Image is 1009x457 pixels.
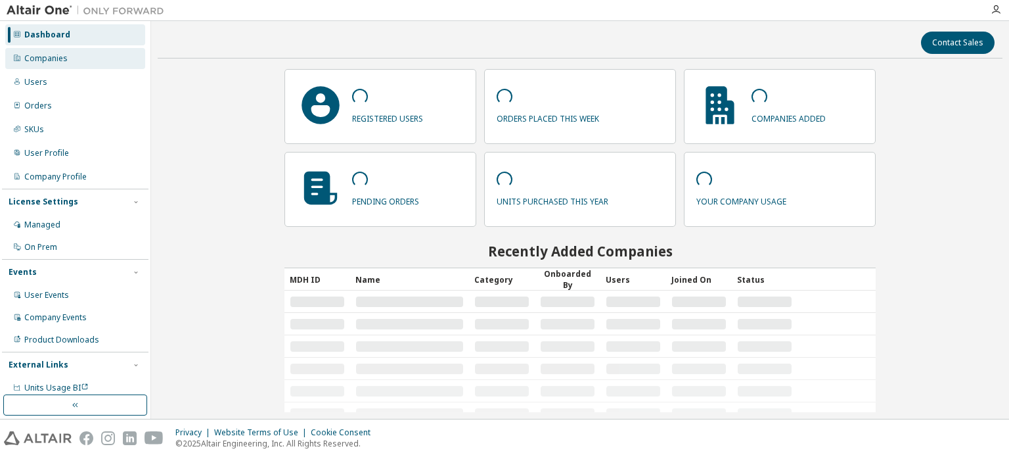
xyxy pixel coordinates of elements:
div: Cookie Consent [311,427,378,438]
div: User Events [24,290,69,301]
p: pending orders [352,192,419,207]
div: Company Events [24,312,87,323]
div: MDH ID [290,269,345,290]
div: Category [474,269,529,290]
p: registered users [352,109,423,124]
div: On Prem [24,242,57,253]
div: Website Terms of Use [214,427,311,438]
p: companies added [751,109,826,124]
img: altair_logo.svg [4,431,72,445]
p: orders placed this week [497,109,599,124]
div: License Settings [9,197,78,207]
div: User Profile [24,148,69,158]
p: your company usage [696,192,786,207]
div: Name [355,269,464,290]
div: SKUs [24,124,44,135]
img: facebook.svg [79,431,93,445]
button: Contact Sales [921,32,995,54]
div: Managed [24,220,60,230]
img: Altair One [7,4,171,17]
span: Units Usage BI [24,382,89,393]
h2: Recently Added Companies [284,243,876,260]
div: Orders [24,101,52,111]
div: Users [606,269,661,290]
div: Users [24,77,47,87]
div: External Links [9,360,68,370]
p: © 2025 Altair Engineering, Inc. All Rights Reserved. [175,438,378,449]
img: linkedin.svg [123,431,137,445]
div: Status [737,269,792,290]
div: Events [9,267,37,277]
div: Onboarded By [540,268,595,291]
div: Product Downloads [24,335,99,345]
p: units purchased this year [497,192,608,207]
div: Privacy [175,427,214,438]
div: Company Profile [24,172,87,182]
div: Joined On [671,269,727,290]
img: instagram.svg [101,431,115,445]
div: Companies [24,53,68,64]
img: youtube.svg [145,431,164,445]
div: Dashboard [24,30,70,40]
